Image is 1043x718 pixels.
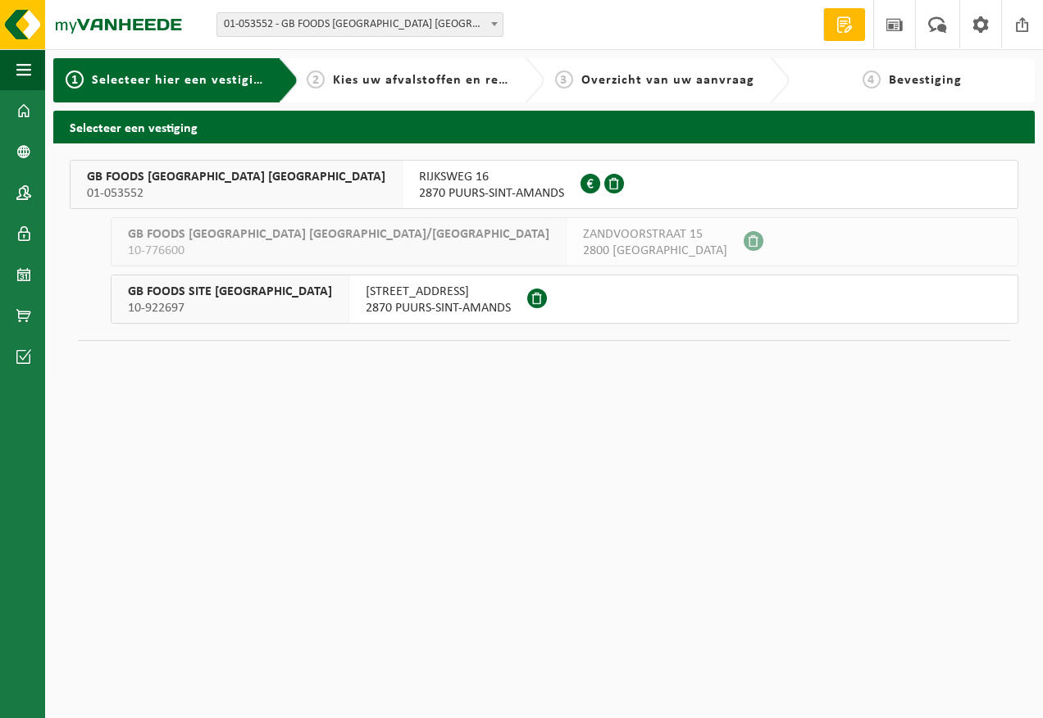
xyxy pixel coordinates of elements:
[863,70,881,89] span: 4
[366,300,511,316] span: 2870 PUURS-SINT-AMANDS
[87,185,385,202] span: 01-053552
[53,111,1035,143] h2: Selecteer een vestiging
[66,70,84,89] span: 1
[111,275,1018,324] button: GB FOODS SITE [GEOGRAPHIC_DATA] 10-922697 [STREET_ADDRESS]2870 PUURS-SINT-AMANDS
[92,74,269,87] span: Selecteer hier een vestiging
[419,185,564,202] span: 2870 PUURS-SINT-AMANDS
[87,169,385,185] span: GB FOODS [GEOGRAPHIC_DATA] [GEOGRAPHIC_DATA]
[217,13,503,36] span: 01-053552 - GB FOODS BELGIUM NV - PUURS-SINT-AMANDS
[128,226,549,243] span: GB FOODS [GEOGRAPHIC_DATA] [GEOGRAPHIC_DATA]/[GEOGRAPHIC_DATA]
[307,70,325,89] span: 2
[583,226,727,243] span: ZANDVOORSTRAAT 15
[70,160,1018,209] button: GB FOODS [GEOGRAPHIC_DATA] [GEOGRAPHIC_DATA] 01-053552 RIJKSWEG 162870 PUURS-SINT-AMANDS
[889,74,962,87] span: Bevestiging
[128,300,332,316] span: 10-922697
[583,243,727,259] span: 2800 [GEOGRAPHIC_DATA]
[333,74,558,87] span: Kies uw afvalstoffen en recipiënten
[419,169,564,185] span: RIJKSWEG 16
[366,284,511,300] span: [STREET_ADDRESS]
[128,243,549,259] span: 10-776600
[581,74,754,87] span: Overzicht van uw aanvraag
[555,70,573,89] span: 3
[128,284,332,300] span: GB FOODS SITE [GEOGRAPHIC_DATA]
[216,12,503,37] span: 01-053552 - GB FOODS BELGIUM NV - PUURS-SINT-AMANDS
